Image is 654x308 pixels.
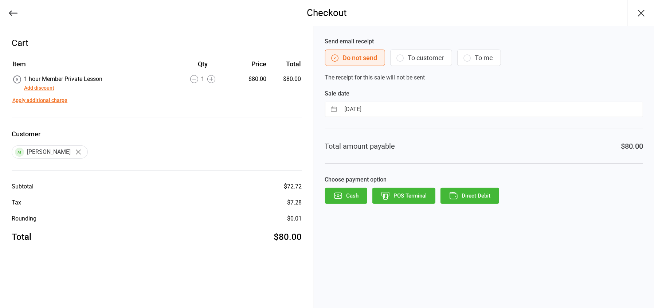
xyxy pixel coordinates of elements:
button: To customer [390,50,452,66]
div: 1 [174,75,232,83]
div: Cart [12,36,302,50]
div: Price [233,59,266,69]
div: $80.00 [233,75,266,83]
div: Total [12,230,31,243]
button: Add discount [24,84,54,92]
th: Item [12,59,173,74]
div: $7.28 [287,198,302,207]
button: Direct Debit [440,188,499,204]
span: 1 hour Member Private Lesson [24,75,102,82]
td: $80.00 [269,75,301,92]
button: Cash [325,188,367,204]
div: Subtotal [12,182,34,191]
button: Apply additional charge [12,97,67,104]
button: POS Terminal [372,188,435,204]
button: Do not send [325,50,385,66]
div: $80.00 [274,230,302,243]
th: Total [269,59,301,74]
div: $80.00 [621,141,643,152]
label: Send email receipt [325,37,643,46]
div: The receipt for this sale will not be sent [325,37,643,82]
div: Rounding [12,214,36,223]
div: $72.72 [284,182,302,191]
div: Tax [12,198,21,207]
div: $0.01 [287,214,302,223]
div: [PERSON_NAME] [12,145,88,159]
label: Sale date [325,89,643,98]
label: Choose payment option [325,175,643,184]
div: Total amount payable [325,141,395,152]
th: Qty [174,59,232,74]
button: To me [457,50,501,66]
label: Customer [12,129,302,139]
